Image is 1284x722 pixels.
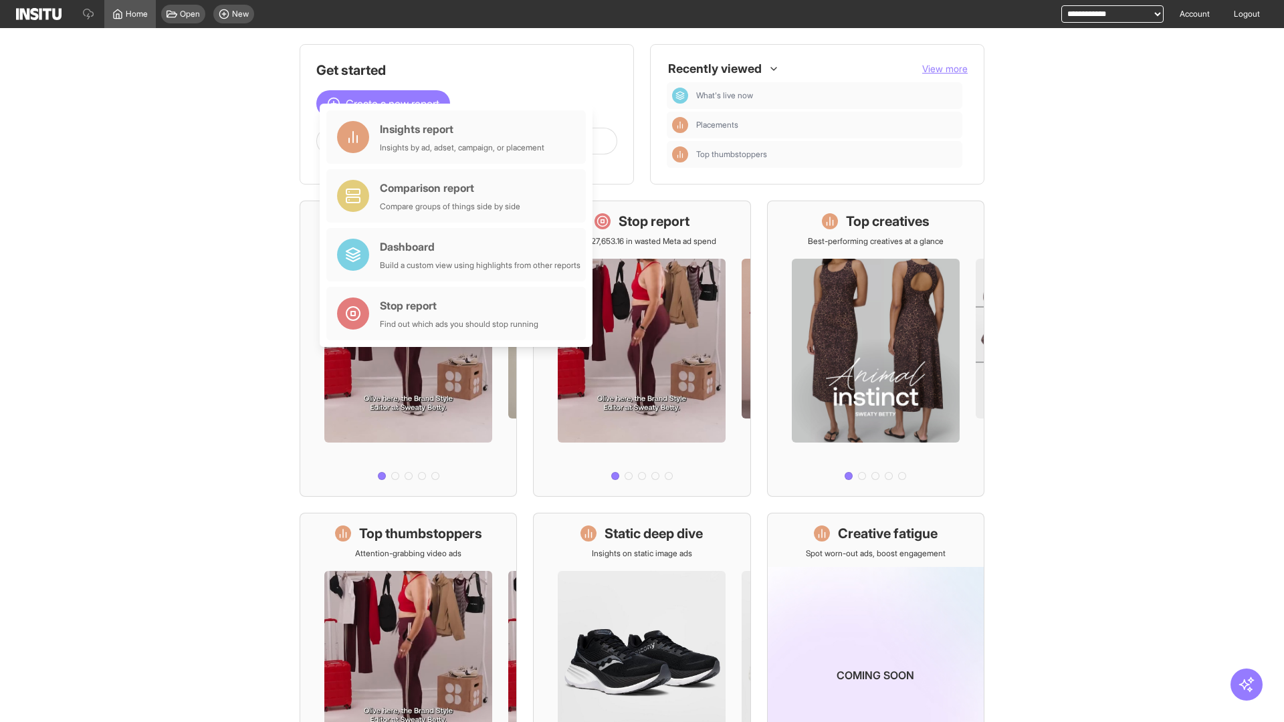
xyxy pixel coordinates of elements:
span: Top thumbstoppers [696,149,767,160]
div: Stop report [380,297,538,314]
div: Insights report [380,121,544,137]
div: Insights [672,146,688,162]
div: Comparison report [380,180,520,196]
h1: Top creatives [846,212,930,231]
span: Placements [696,120,738,130]
span: View more [922,63,968,74]
div: Build a custom view using highlights from other reports [380,260,580,271]
a: What's live nowSee all active ads instantly [300,201,517,497]
button: Create a new report [316,90,450,117]
span: New [232,9,249,19]
div: Dashboard [672,88,688,104]
span: Placements [696,120,957,130]
div: Insights [672,117,688,133]
h1: Static deep dive [605,524,703,543]
h1: Stop report [619,212,689,231]
p: Insights on static image ads [592,548,692,559]
span: Home [126,9,148,19]
p: Best-performing creatives at a glance [808,236,944,247]
img: Logo [16,8,62,20]
div: Insights by ad, adset, campaign, or placement [380,142,544,153]
p: Attention-grabbing video ads [355,548,461,559]
span: Open [180,9,200,19]
h1: Get started [316,61,617,80]
div: Compare groups of things side by side [380,201,520,212]
span: Top thumbstoppers [696,149,957,160]
span: What's live now [696,90,957,101]
div: Find out which ads you should stop running [380,319,538,330]
a: Top creativesBest-performing creatives at a glance [767,201,984,497]
h1: Top thumbstoppers [359,524,482,543]
p: Save £27,653.16 in wasted Meta ad spend [567,236,716,247]
a: Stop reportSave £27,653.16 in wasted Meta ad spend [533,201,750,497]
button: View more [922,62,968,76]
div: Dashboard [380,239,580,255]
span: Create a new report [346,96,439,112]
span: What's live now [696,90,753,101]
